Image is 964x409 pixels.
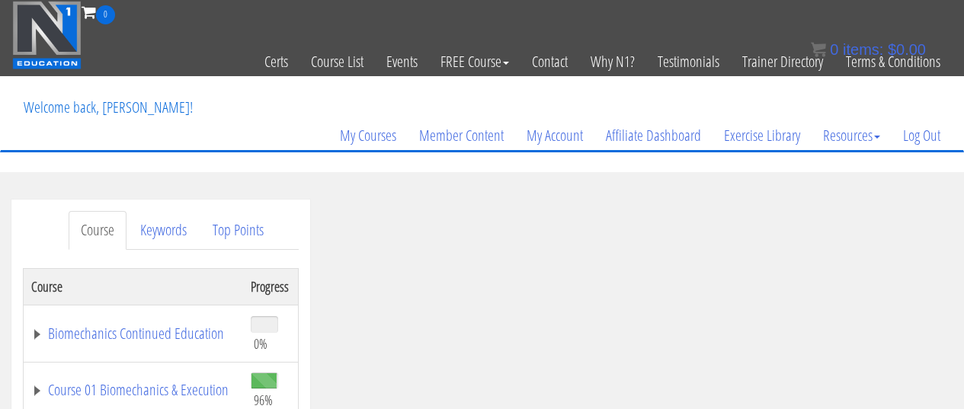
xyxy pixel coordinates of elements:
a: Trainer Directory [731,24,834,99]
a: Log Out [892,99,952,172]
span: 96% [254,391,273,408]
a: My Account [515,99,594,172]
bdi: 0.00 [888,41,926,58]
a: Member Content [408,99,515,172]
a: Course 01 Biomechanics & Execution [31,382,235,398]
th: Progress [243,268,299,305]
span: 0 [830,41,838,58]
span: $ [888,41,896,58]
a: Biomechanics Continued Education [31,326,235,341]
a: Course List [299,24,375,99]
span: 0% [254,335,267,352]
a: My Courses [328,99,408,172]
th: Course [24,268,243,305]
a: Contact [520,24,579,99]
a: 0 [82,2,115,22]
p: Welcome back, [PERSON_NAME]! [12,77,204,138]
a: Exercise Library [713,99,812,172]
span: items: [843,41,883,58]
a: Testimonials [646,24,731,99]
a: Resources [812,99,892,172]
a: Why N1? [579,24,646,99]
a: FREE Course [429,24,520,99]
a: Keywords [128,211,199,250]
span: 0 [96,5,115,24]
a: Events [375,24,429,99]
a: Course [69,211,127,250]
a: 0 items: $0.00 [811,41,926,58]
a: Certs [253,24,299,99]
a: Top Points [200,211,276,250]
img: n1-education [12,1,82,69]
a: Terms & Conditions [834,24,952,99]
img: icon11.png [811,42,826,57]
a: Affiliate Dashboard [594,99,713,172]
